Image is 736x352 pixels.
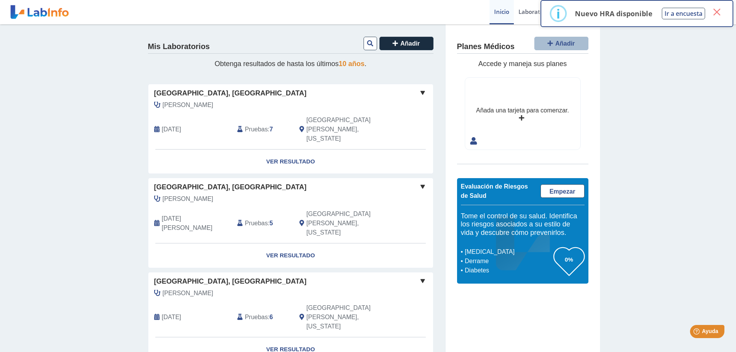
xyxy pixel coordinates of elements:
font: Ver resultado [266,252,315,258]
font: [PERSON_NAME] [163,290,213,296]
font: × [712,2,722,22]
font: 6 [270,314,273,320]
font: Inicio [494,8,509,15]
iframe: Lanzador de widgets de ayuda [667,322,728,343]
span: Rodríguez Rivera, Ismael [163,100,213,110]
font: [PERSON_NAME] [163,102,213,108]
font: Ver resultado [266,158,315,165]
font: [DATE] [162,314,181,320]
span: 07-10-2025 [162,125,181,134]
font: : [268,126,269,133]
font: Añadir [555,40,575,47]
font: . [365,60,367,68]
font: [PERSON_NAME] [163,196,213,202]
a: Ver resultado [148,150,433,174]
font: Evaluación de Riesgos de Salud [461,183,528,199]
font: Nuevo HRA disponible [575,9,653,18]
font: [GEOGRAPHIC_DATA], [GEOGRAPHIC_DATA] [154,183,307,191]
font: Planes Médicos [457,42,515,51]
font: Ir a encuesta [665,9,702,18]
font: [GEOGRAPHIC_DATA][PERSON_NAME], [US_STATE] [306,304,371,330]
font: Obtenga resultados de hasta los últimos [214,60,338,68]
font: 5 [270,220,273,226]
font: Añada una tarjeta para comenzar. [476,107,569,114]
font: [GEOGRAPHIC_DATA][PERSON_NAME], [US_STATE] [306,211,371,236]
font: Diabetes [465,267,489,274]
a: Ver resultado [148,243,433,268]
font: [MEDICAL_DATA] [465,248,515,255]
font: : [268,314,269,320]
font: Pruebas [245,314,268,320]
font: [DATE][PERSON_NAME] [162,215,212,231]
font: [GEOGRAPHIC_DATA], [GEOGRAPHIC_DATA] [154,89,307,97]
font: 7 [270,126,273,133]
span: 6 de junio de 2025 [162,214,231,233]
font: 10 años [339,60,365,68]
font: [GEOGRAPHIC_DATA], [GEOGRAPHIC_DATA] [154,277,307,285]
span: San Juan, Puerto Rico [306,303,392,331]
a: Empezar [541,184,585,198]
span: Rodríguez Rivera, Ismael [163,289,213,298]
font: Pruebas [245,220,268,226]
font: [DATE] [162,126,181,133]
font: Derrame [465,258,489,264]
span: 10 de octubre de 2024 [162,313,181,322]
span: San Juan, Puerto Rico [306,116,392,143]
button: Añadir [379,37,433,50]
font: i [556,5,560,22]
font: 0% [565,256,573,263]
font: Pruebas [245,126,268,133]
button: Añadir [534,37,588,50]
button: Ir a encuesta [662,8,705,19]
span: San Juan, Puerto Rico [306,209,392,237]
font: : [268,220,269,226]
font: Mis Laboratorios [148,42,210,51]
font: Empezar [549,188,575,195]
font: Accede y maneja sus planes [478,60,567,68]
span: Rodríguez Rivera, Ismael [163,194,213,204]
button: Cerrar este diálogo [710,5,724,19]
font: Laboratorios [518,8,554,15]
font: [GEOGRAPHIC_DATA][PERSON_NAME], [US_STATE] [306,117,371,142]
font: Añadir [400,40,420,47]
font: Tome el control de su salud. Identifica los riesgos asociados a su estilo de vida y descubre cómo... [461,212,577,236]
